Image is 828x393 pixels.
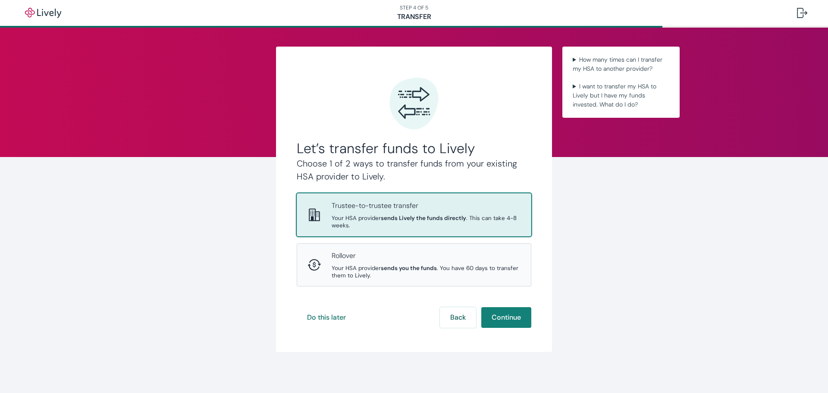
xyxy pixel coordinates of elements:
h4: Choose 1 of 2 ways to transfer funds from your existing HSA provider to Lively. [297,157,531,183]
span: Your HSA provider . You have 60 days to transfer them to Lively. [332,264,521,279]
strong: sends Lively the funds directly [381,214,466,222]
button: Trustee-to-trusteeTrustee-to-trustee transferYour HSA providersends Lively the funds directly. Th... [297,194,531,236]
svg: Trustee-to-trustee [307,208,321,222]
h2: Let’s transfer funds to Lively [297,140,531,157]
button: Log out [790,3,814,23]
svg: Rollover [307,258,321,272]
button: Do this later [297,307,356,328]
p: Trustee-to-trustee transfer [332,201,521,211]
img: Lively [19,8,67,18]
summary: How many times can I transfer my HSA to another provider? [569,53,673,75]
span: Your HSA provider . This can take 4-8 weeks. [332,214,521,229]
summary: I want to transfer my HSA to Lively but I have my funds invested. What do I do? [569,80,673,111]
button: Continue [481,307,531,328]
button: RolloverRolloverYour HSA providersends you the funds. You have 60 days to transfer them to Lively. [297,244,531,286]
button: Back [440,307,476,328]
strong: sends you the funds [381,264,437,272]
p: Rollover [332,251,521,261]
